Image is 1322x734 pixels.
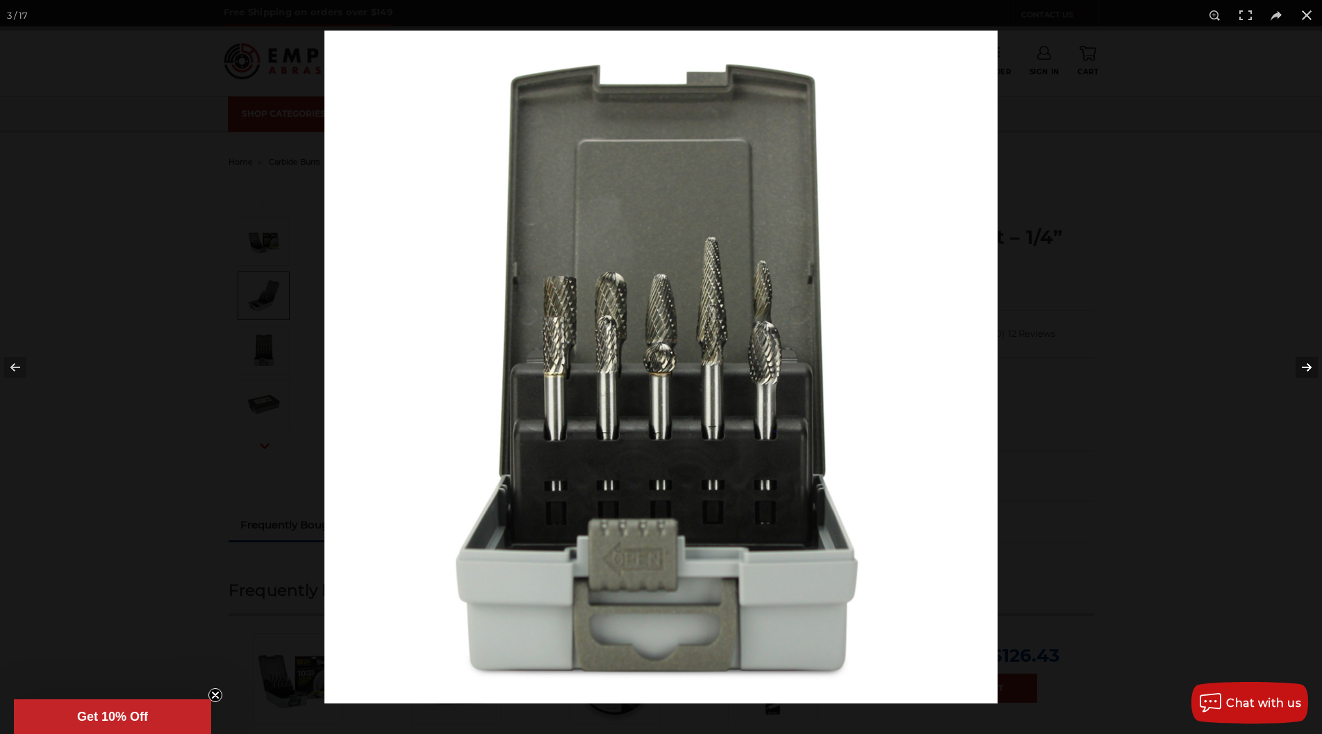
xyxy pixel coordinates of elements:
[14,699,211,734] div: Get 10% OffClose teaser
[1273,333,1322,402] button: Next (arrow right)
[1191,682,1308,724] button: Chat with us
[77,710,148,724] span: Get 10% Off
[324,31,998,703] img: CB-SET1-Carbide-Burr-double-cut-10pcs-open-case-front__25737.1646257940.jpg
[208,688,222,702] button: Close teaser
[1226,697,1301,710] span: Chat with us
